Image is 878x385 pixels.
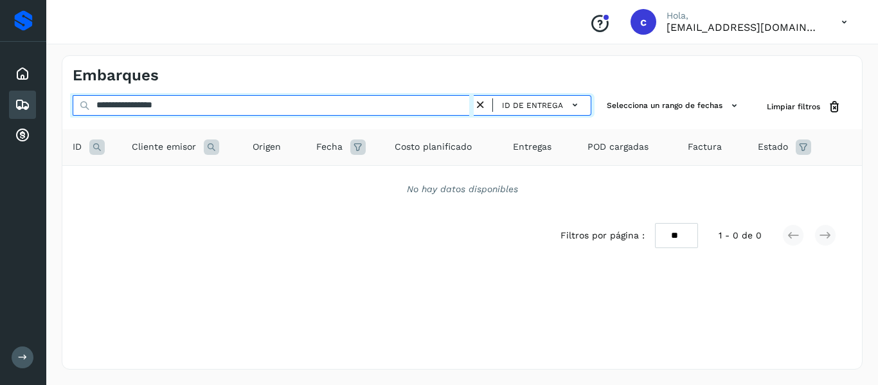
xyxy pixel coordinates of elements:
[498,96,586,114] button: ID de entrega
[132,140,196,154] span: Cliente emisor
[395,140,472,154] span: Costo planificado
[757,95,852,119] button: Limpiar filtros
[560,229,645,242] span: Filtros por página :
[73,66,159,85] h4: Embarques
[767,101,820,112] span: Limpiar filtros
[667,10,821,21] p: Hola,
[602,95,746,116] button: Selecciona un rango de fechas
[513,140,551,154] span: Entregas
[587,140,649,154] span: POD cargadas
[719,229,762,242] span: 1 - 0 de 0
[73,140,82,154] span: ID
[79,183,845,196] div: No hay datos disponibles
[9,91,36,119] div: Embarques
[688,140,722,154] span: Factura
[667,21,821,33] p: cobranza@tms.com.mx
[316,140,343,154] span: Fecha
[9,60,36,88] div: Inicio
[502,100,563,111] span: ID de entrega
[758,140,788,154] span: Estado
[9,121,36,150] div: Cuentas por cobrar
[253,140,281,154] span: Origen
